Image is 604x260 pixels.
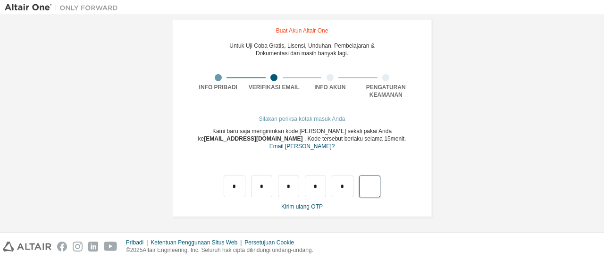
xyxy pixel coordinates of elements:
font: Ketentuan Penggunaan Situs Web [151,239,237,246]
img: youtube.svg [104,242,117,252]
img: facebook.svg [57,242,67,252]
font: Verifikasi Email [249,84,300,91]
font: Silakan periksa kotak masuk Anda [259,116,345,122]
img: Altair Satu [5,3,123,12]
font: . Kode tersebut berlaku selama [304,135,383,142]
font: Email [PERSON_NAME]? [269,143,335,150]
a: Kembali ke formulir pendaftaran [269,144,335,149]
font: Info Akun [314,84,345,91]
font: © [126,247,130,253]
font: Pengaturan Keamanan [366,84,406,98]
img: altair_logo.svg [3,242,51,252]
font: Buat Akun Altair One [276,27,328,34]
font: 2025 [130,247,143,253]
font: Pribadi [126,239,143,246]
font: menit. [391,135,406,142]
font: Dokumentasi dan masih banyak lagi. [256,50,348,57]
img: linkedin.svg [88,242,98,252]
img: instagram.svg [73,242,83,252]
font: Altair Engineering, Inc. Seluruh hak cipta dilindungi undang-undang. [143,247,313,253]
font: Kirim ulang OTP [281,203,323,210]
font: Kami baru saja mengirimkan kode [PERSON_NAME] sekali pakai Anda ke [198,128,392,142]
font: Untuk Uji Coba Gratis, Lisensi, Unduhan, Pembelajaran & [229,42,375,49]
font: Info Pribadi [199,84,237,91]
font: [EMAIL_ADDRESS][DOMAIN_NAME] [204,135,302,142]
font: 15 [384,135,390,142]
font: Persetujuan Cookie [244,239,294,246]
